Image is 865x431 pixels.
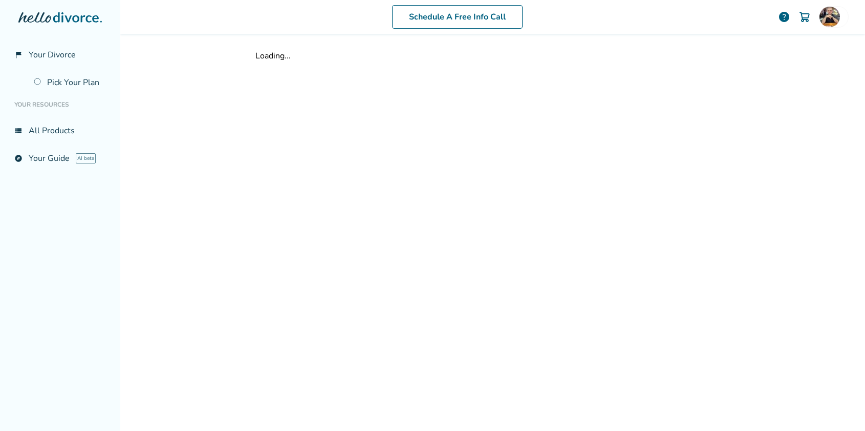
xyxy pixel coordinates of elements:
img: Grayson Wawrzyn [819,7,840,27]
a: flag_2Your Divorce [8,43,112,67]
a: Pick Your Plan [28,71,112,94]
span: view_list [14,127,23,135]
span: flag_2 [14,51,23,59]
div: Loading... [255,50,730,61]
img: Cart [798,11,811,23]
a: help [778,11,790,23]
span: AI beta [76,153,96,163]
span: explore [14,154,23,162]
a: Schedule A Free Info Call [392,5,523,29]
span: Your Divorce [29,49,76,60]
a: view_listAll Products [8,119,112,142]
li: Your Resources [8,94,112,115]
a: exploreYour GuideAI beta [8,147,112,170]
